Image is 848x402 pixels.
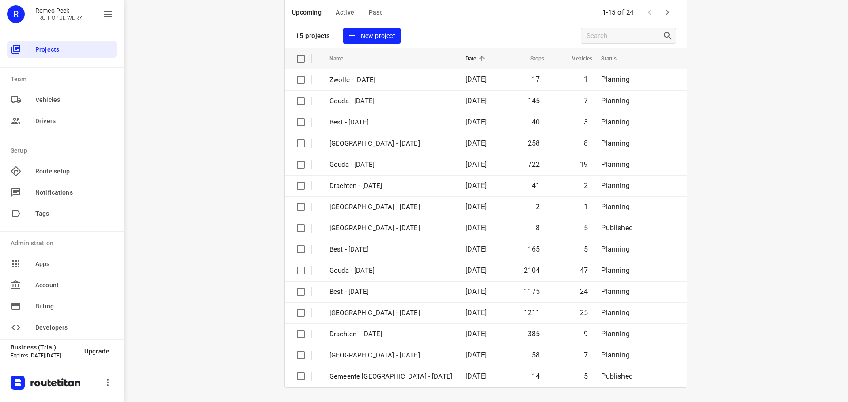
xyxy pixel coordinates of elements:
span: Notifications [35,188,113,197]
p: Remco Peek [35,7,83,14]
span: [DATE] [466,203,487,211]
p: [GEOGRAPHIC_DATA] - [DATE] [329,308,452,318]
span: 7 [584,97,588,105]
p: Gemeente Rotterdam - Wednesday [329,372,452,382]
p: Expires [DATE][DATE] [11,353,77,359]
input: Search projects [587,29,662,43]
p: FRUIT OP JE WERK [35,15,83,21]
span: [DATE] [466,118,487,126]
span: Planning [601,160,629,169]
span: Upgrade [84,348,110,355]
span: Published [601,372,633,380]
span: 5 [584,372,588,380]
p: Zwolle - [DATE] [329,75,452,85]
span: [DATE] [466,287,487,296]
div: Projects [7,41,117,58]
span: Account [35,281,113,290]
p: Business (Trial) [11,344,77,351]
span: Planning [601,97,629,105]
p: Setup [11,146,117,155]
span: [DATE] [466,139,487,147]
span: Planning [601,351,629,359]
span: 385 [528,330,540,338]
span: [DATE] [466,97,487,105]
span: 41 [532,181,540,190]
span: 165 [528,245,540,253]
span: Active [336,7,354,18]
span: 1-15 of 24 [599,3,637,22]
div: Drivers [7,112,117,130]
span: 8 [536,224,540,232]
p: Drachten - [DATE] [329,329,452,339]
p: Gouda - [DATE] [329,96,452,106]
p: Drachten - [DATE] [329,181,452,191]
span: 1 [584,75,588,83]
div: Tags [7,205,117,222]
span: 58 [532,351,540,359]
span: Date [466,53,488,64]
span: 2 [536,203,540,211]
button: New project [343,28,401,44]
span: Planning [601,287,629,296]
span: Developers [35,323,113,332]
span: 14 [532,372,540,380]
span: [DATE] [466,160,487,169]
span: [DATE] [466,245,487,253]
span: Planning [601,139,629,147]
span: 5 [584,224,588,232]
span: 3 [584,118,588,126]
button: Upgrade [77,343,117,359]
span: Upcoming [292,7,322,18]
span: 2104 [524,266,540,274]
span: Planning [601,308,629,317]
span: 19 [580,160,588,169]
p: Team [11,75,117,84]
span: New project [348,30,395,41]
span: [DATE] [466,181,487,190]
div: Account [7,276,117,294]
div: Billing [7,297,117,315]
span: 8 [584,139,588,147]
span: 25 [580,308,588,317]
span: 47 [580,266,588,274]
div: Route setup [7,162,117,180]
span: [DATE] [466,75,487,83]
span: 24 [580,287,588,296]
p: Best - [DATE] [329,117,452,128]
span: Drivers [35,116,113,126]
span: 40 [532,118,540,126]
div: Apps [7,255,117,273]
span: 2 [584,181,588,190]
p: 15 projects [295,32,330,40]
span: Tags [35,209,113,218]
span: Billing [35,302,113,311]
span: 1 [584,203,588,211]
span: 1211 [524,308,540,317]
p: Gouda - [DATE] [329,160,452,170]
span: 722 [528,160,540,169]
span: Planning [601,245,629,253]
span: 9 [584,330,588,338]
span: Name [329,53,355,64]
span: Status [601,53,628,64]
span: Projects [35,45,113,54]
p: [GEOGRAPHIC_DATA] - [DATE] [329,223,452,233]
span: 17 [532,75,540,83]
span: [DATE] [466,351,487,359]
span: 5 [584,245,588,253]
p: Gouda - [DATE] [329,266,452,276]
span: Planning [601,75,629,83]
span: Past [369,7,382,18]
span: 258 [528,139,540,147]
span: [DATE] [466,224,487,232]
span: Stops [519,53,545,64]
p: Best - [DATE] [329,287,452,297]
span: [DATE] [466,308,487,317]
span: Planning [601,118,629,126]
div: R [7,5,25,23]
span: 1175 [524,287,540,296]
span: Vehicles [560,53,592,64]
div: Search [662,30,676,41]
span: Planning [601,330,629,338]
span: Planning [601,266,629,274]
